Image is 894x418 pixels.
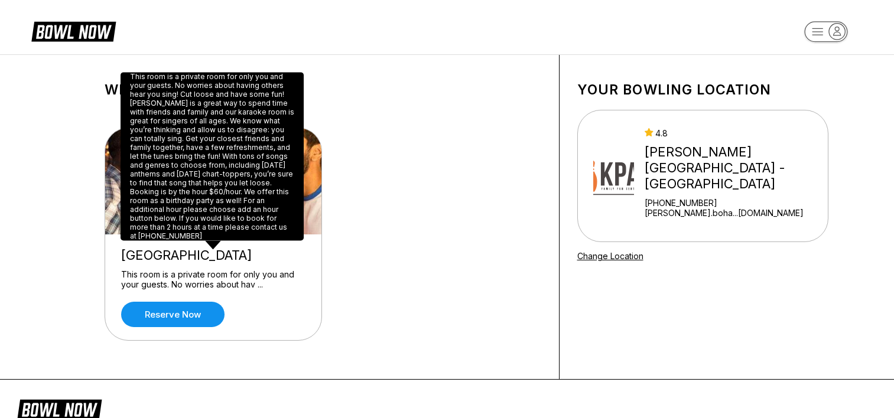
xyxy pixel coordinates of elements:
a: Change Location [577,251,643,261]
div: This room is a private room for only you and your guests. No worries about hav ... [121,269,305,290]
h1: What you want to do? [105,81,541,98]
h1: Your bowling location [577,81,828,98]
div: 4.8 [645,128,823,138]
div: This room is a private room for only you and your guests. No worries about having others hear you... [121,72,304,240]
a: [PERSON_NAME].boha...[DOMAIN_NAME] [645,208,823,218]
div: [PERSON_NAME][GEOGRAPHIC_DATA] - [GEOGRAPHIC_DATA] [645,144,823,192]
img: Karaoke Room [105,128,323,234]
div: [GEOGRAPHIC_DATA] [121,247,305,263]
a: Reserve now [121,302,225,327]
div: [PHONE_NUMBER] [645,198,823,208]
img: Kingpin's Alley - South Glens Falls [593,132,635,220]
